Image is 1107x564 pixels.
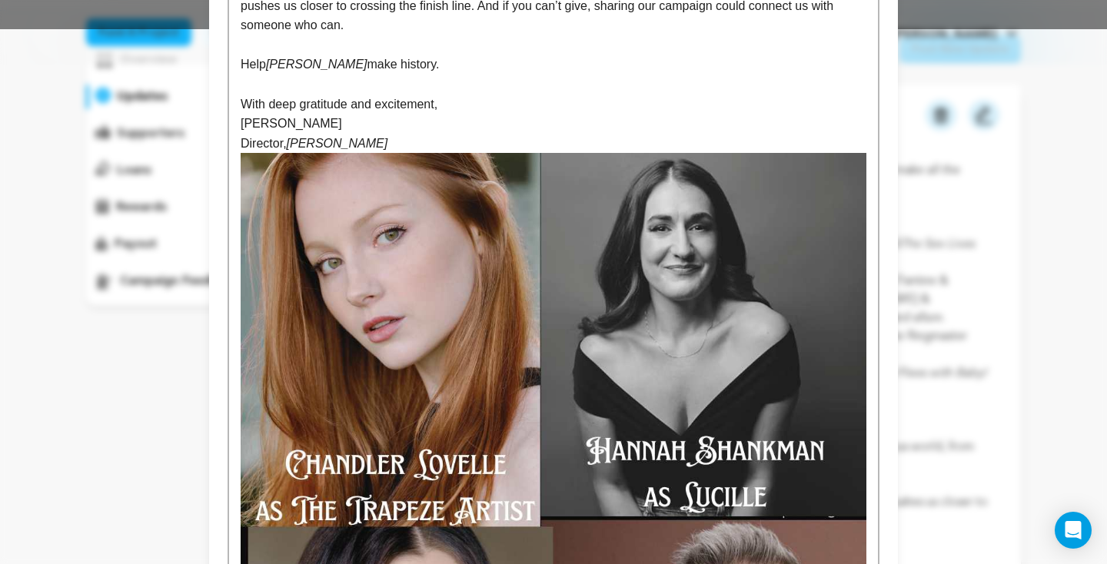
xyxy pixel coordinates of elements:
[241,95,866,114] p: With deep gratitude and excitement,
[1055,512,1092,549] div: Open Intercom Messenger
[241,134,866,154] p: Director,
[266,58,367,71] em: [PERSON_NAME]
[241,114,866,134] p: [PERSON_NAME]
[287,137,388,150] em: [PERSON_NAME]
[241,55,866,75] p: Help make history.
